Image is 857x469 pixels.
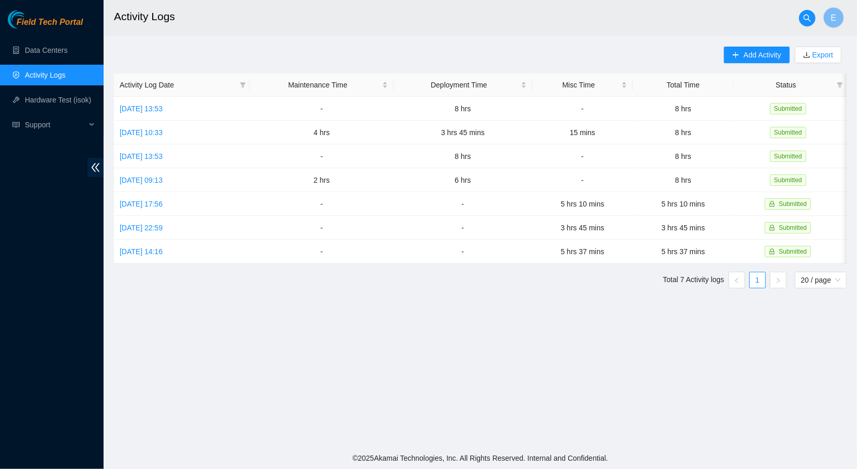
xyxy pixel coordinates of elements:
a: Hardware Test (isok) [25,96,91,104]
button: E [823,7,844,28]
a: Export [810,51,833,59]
a: [DATE] 13:53 [120,105,163,113]
span: lock [769,201,775,207]
td: - [394,216,532,240]
span: Submitted [770,127,806,138]
span: Submitted [779,200,807,208]
a: Data Centers [25,46,67,54]
span: double-left [88,158,104,177]
span: E [831,11,837,24]
td: 8 hrs [633,97,733,121]
span: right [775,277,781,284]
span: Submitted [779,224,807,231]
td: - [250,216,394,240]
span: filter [238,77,248,93]
button: downloadExport [795,47,841,63]
td: - [532,144,633,168]
td: 15 mins [532,121,633,144]
span: filter [835,77,845,93]
span: Submitted [770,103,806,114]
td: 3 hrs 45 mins [633,216,733,240]
td: 5 hrs 37 mins [633,240,733,263]
button: left [729,272,745,288]
button: plusAdd Activity [724,47,789,63]
th: Total Time [633,74,733,97]
span: read [12,121,20,128]
td: 8 hrs [633,168,733,192]
a: [DATE] 13:53 [120,152,163,160]
span: 20 / page [801,272,840,288]
span: lock [769,248,775,255]
td: 8 hrs [633,144,733,168]
li: Previous Page [729,272,745,288]
a: [DATE] 09:13 [120,176,163,184]
span: Submitted [770,174,806,186]
button: right [770,272,787,288]
td: 2 hrs [250,168,394,192]
td: 8 hrs [633,121,733,144]
td: 5 hrs 10 mins [532,192,633,216]
div: Page Size [795,272,847,288]
span: download [803,51,810,60]
span: Activity Log Date [120,79,236,91]
li: 1 [749,272,766,288]
a: [DATE] 22:59 [120,224,163,232]
a: [DATE] 17:56 [120,200,163,208]
td: 5 hrs 10 mins [633,192,733,216]
footer: © 2025 Akamai Technologies, Inc. All Rights Reserved. Internal and Confidential. [104,447,857,469]
td: - [532,97,633,121]
td: 8 hrs [394,144,532,168]
li: Next Page [770,272,787,288]
a: Activity Logs [25,71,66,79]
td: - [250,97,394,121]
span: Submitted [779,248,807,255]
td: - [250,192,394,216]
td: - [394,192,532,216]
a: 1 [750,272,765,288]
span: Support [25,114,86,135]
td: - [532,168,633,192]
button: search [799,10,816,26]
span: Submitted [770,151,806,162]
span: lock [769,225,775,231]
span: Add Activity [744,49,781,61]
a: [DATE] 10:33 [120,128,163,137]
td: 3 hrs 45 mins [532,216,633,240]
a: [DATE] 14:16 [120,247,163,256]
td: 5 hrs 37 mins [532,240,633,263]
span: search [800,14,815,22]
td: - [250,240,394,263]
a: Akamai TechnologiesField Tech Portal [8,19,83,32]
img: Akamai Technologies [8,10,52,28]
span: filter [837,82,843,88]
td: - [394,240,532,263]
td: 6 hrs [394,168,532,192]
td: - [250,144,394,168]
span: filter [240,82,246,88]
li: Total 7 Activity logs [663,272,724,288]
span: Status [739,79,833,91]
td: 3 hrs 45 mins [394,121,532,144]
td: 4 hrs [250,121,394,144]
span: Field Tech Portal [17,18,83,27]
span: plus [732,51,739,60]
td: 8 hrs [394,97,532,121]
span: left [734,277,740,284]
